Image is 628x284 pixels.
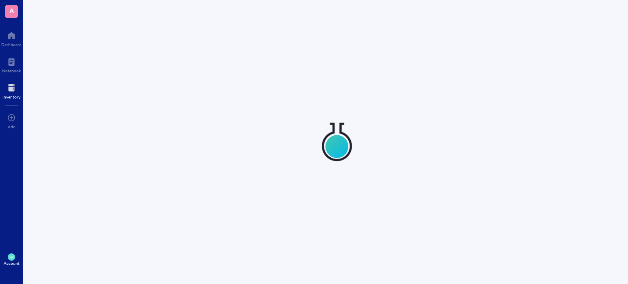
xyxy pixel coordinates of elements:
[2,55,21,73] a: Notebook
[9,255,13,259] span: JW
[4,261,20,266] div: Account
[2,68,21,73] div: Notebook
[2,81,20,99] a: Inventory
[2,94,20,99] div: Inventory
[1,42,22,47] div: Dashboard
[8,124,16,129] div: Add
[9,5,14,16] span: A
[1,29,22,47] a: Dashboard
